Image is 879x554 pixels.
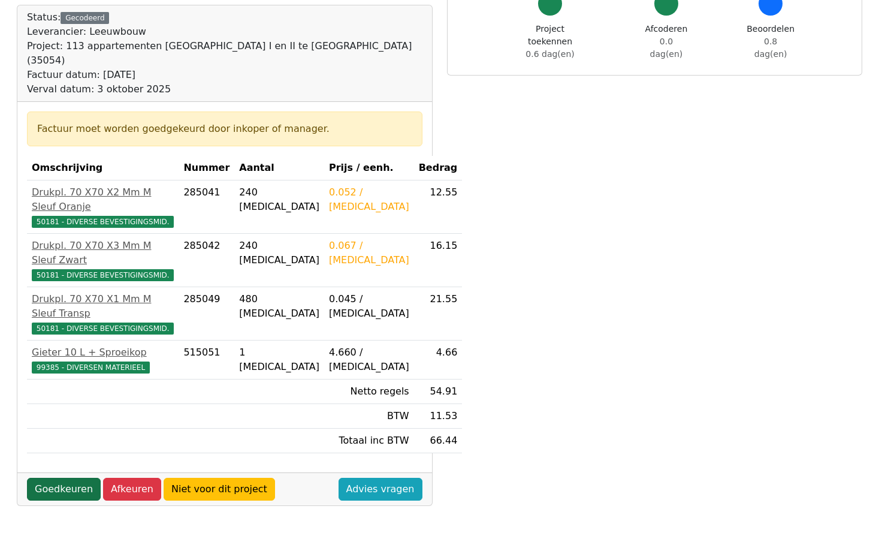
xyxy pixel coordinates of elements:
div: Afcoderen [644,23,690,61]
span: 0.0 dag(en) [650,37,683,59]
span: 50181 - DIVERSE BEVESTIGINGSMID. [32,269,174,281]
div: Gecodeerd [61,12,109,24]
div: Drukpl. 70 X70 X3 Mm M Sleuf Zwart [32,239,174,267]
td: 54.91 [414,380,463,404]
div: 1 [MEDICAL_DATA] [239,345,319,374]
div: Project: 113 appartementen [GEOGRAPHIC_DATA] I en II te [GEOGRAPHIC_DATA] (35054) [27,39,422,68]
div: Project toekennen [515,23,586,61]
td: 66.44 [414,429,463,453]
div: Drukpl. 70 X70 X1 Mm M Sleuf Transp [32,292,174,321]
th: Omschrijving [27,156,179,180]
td: 11.53 [414,404,463,429]
a: Drukpl. 70 X70 X2 Mm M Sleuf Oranje50181 - DIVERSE BEVESTIGINGSMID. [32,185,174,228]
a: Niet voor dit project [164,478,275,501]
div: 0.045 / [MEDICAL_DATA] [329,292,409,321]
a: Drukpl. 70 X70 X3 Mm M Sleuf Zwart50181 - DIVERSE BEVESTIGINGSMID. [32,239,174,282]
a: Drukpl. 70 X70 X1 Mm M Sleuf Transp50181 - DIVERSE BEVESTIGINGSMID. [32,292,174,335]
td: 515051 [179,341,234,380]
th: Bedrag [414,156,463,180]
td: 285041 [179,180,234,234]
td: Netto regels [324,380,414,404]
div: Leverancier: Leeuwbouw [27,25,422,39]
td: 285049 [179,287,234,341]
th: Nummer [179,156,234,180]
div: Factuur moet worden goedgekeurd door inkoper of manager. [37,122,412,136]
div: 240 [MEDICAL_DATA] [239,239,319,267]
span: 99385 - DIVERSEN MATERIEEL [32,362,150,374]
span: 0.8 dag(en) [754,37,787,59]
span: 0.6 dag(en) [525,49,574,59]
th: Aantal [234,156,324,180]
div: 0.052 / [MEDICAL_DATA] [329,185,409,214]
div: 480 [MEDICAL_DATA] [239,292,319,321]
div: Drukpl. 70 X70 X2 Mm M Sleuf Oranje [32,185,174,214]
div: Beoordelen [747,23,795,61]
th: Prijs / eenh. [324,156,414,180]
div: 0.067 / [MEDICAL_DATA] [329,239,409,267]
td: 4.66 [414,341,463,380]
td: 285042 [179,234,234,287]
td: Totaal inc BTW [324,429,414,453]
a: Advies vragen [339,478,422,501]
span: 50181 - DIVERSE BEVESTIGINGSMID. [32,323,174,335]
div: Verval datum: 3 oktober 2025 [27,82,422,97]
div: Status: [27,10,422,97]
div: Factuur datum: [DATE] [27,68,422,82]
td: 21.55 [414,287,463,341]
td: 16.15 [414,234,463,287]
div: Gieter 10 L + Sproeikop [32,345,174,360]
td: BTW [324,404,414,429]
div: 240 [MEDICAL_DATA] [239,185,319,214]
span: 50181 - DIVERSE BEVESTIGINGSMID. [32,216,174,228]
div: 4.660 / [MEDICAL_DATA] [329,345,409,374]
a: Afkeuren [103,478,161,501]
a: Gieter 10 L + Sproeikop99385 - DIVERSEN MATERIEEL [32,345,174,374]
a: Goedkeuren [27,478,101,501]
td: 12.55 [414,180,463,234]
